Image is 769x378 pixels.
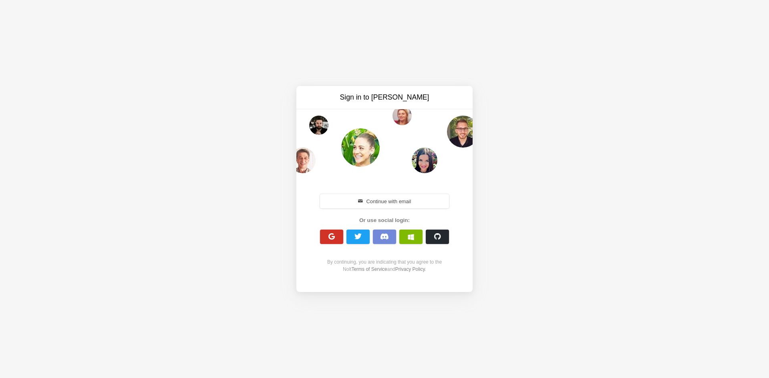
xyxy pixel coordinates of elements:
[351,266,387,272] a: Terms of Service
[316,258,453,273] div: By continuing, you are indicating that you agree to the Nolt and .
[320,194,449,208] button: Continue with email
[316,216,453,224] div: Or use social login:
[395,266,425,272] a: Privacy Policy
[317,92,452,102] h3: Sign in to [PERSON_NAME]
